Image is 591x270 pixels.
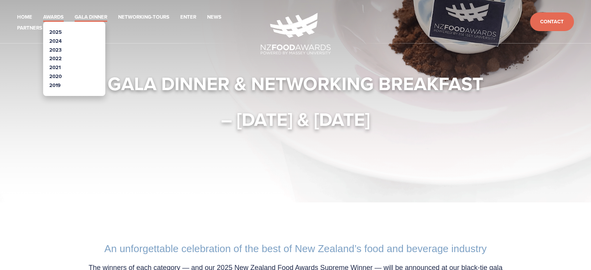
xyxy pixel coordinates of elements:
[17,24,42,33] a: Partners
[43,13,64,22] a: Awards
[49,64,61,71] a: 2021
[207,13,221,22] a: News
[118,13,169,22] a: Networking-Tours
[180,13,196,22] a: Enter
[49,73,62,80] a: 2020
[80,243,512,255] h2: An unforgettable celebration of the best of New Zealand’s food and beverage industry
[49,46,62,54] a: 2023
[49,28,62,36] a: 2025
[17,13,32,22] a: Home
[530,12,574,31] a: Contact
[49,82,61,89] a: 2019
[72,108,520,131] h1: – [DATE] & [DATE]
[75,13,107,22] a: Gala Dinner
[49,55,62,62] a: 2022
[49,37,62,45] a: 2024
[72,72,520,95] h1: Gala Dinner & Networking Breakfast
